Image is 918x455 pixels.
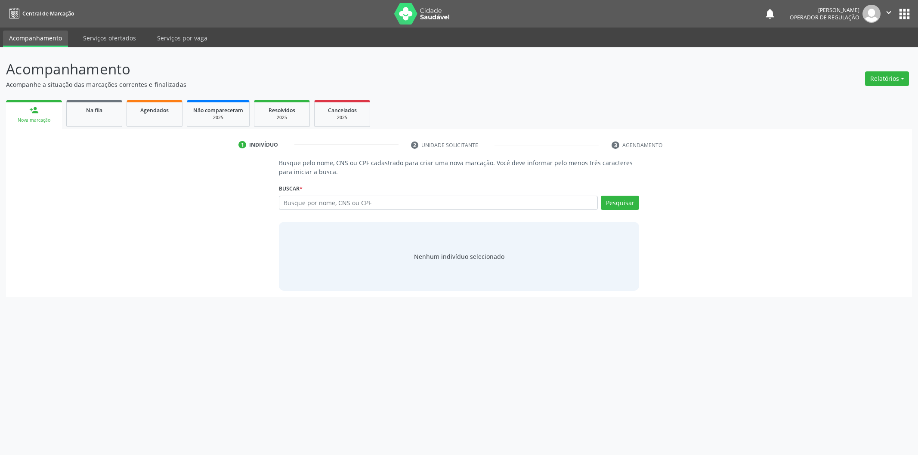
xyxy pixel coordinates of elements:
button: Relatórios [865,71,909,86]
span: Resolvidos [269,107,295,114]
p: Busque pelo nome, CNS ou CPF cadastrado para criar uma nova marcação. Você deve informar pelo men... [279,158,639,176]
button: apps [897,6,912,22]
a: Central de Marcação [6,6,74,21]
button: notifications [764,8,776,20]
a: Serviços por vaga [151,31,213,46]
div: Nenhum indivíduo selecionado [414,252,504,261]
span: Na fila [86,107,102,114]
button:  [881,5,897,23]
div: 2025 [193,114,243,121]
button: Pesquisar [601,196,639,210]
div: 2025 [260,114,303,121]
span: Agendados [140,107,169,114]
a: Acompanhamento [3,31,68,47]
div: Indivíduo [249,141,278,149]
span: Operador de regulação [790,14,859,21]
div: 1 [238,141,246,149]
a: Serviços ofertados [77,31,142,46]
p: Acompanhe a situação das marcações correntes e finalizadas [6,80,640,89]
span: Cancelados [328,107,357,114]
div: person_add [29,105,39,115]
input: Busque por nome, CNS ou CPF [279,196,598,210]
label: Buscar [279,182,303,196]
div: 2025 [321,114,364,121]
span: Não compareceram [193,107,243,114]
div: Nova marcação [12,117,56,123]
div: [PERSON_NAME] [790,6,859,14]
p: Acompanhamento [6,58,640,80]
img: img [862,5,881,23]
span: Central de Marcação [22,10,74,17]
i:  [884,8,893,17]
